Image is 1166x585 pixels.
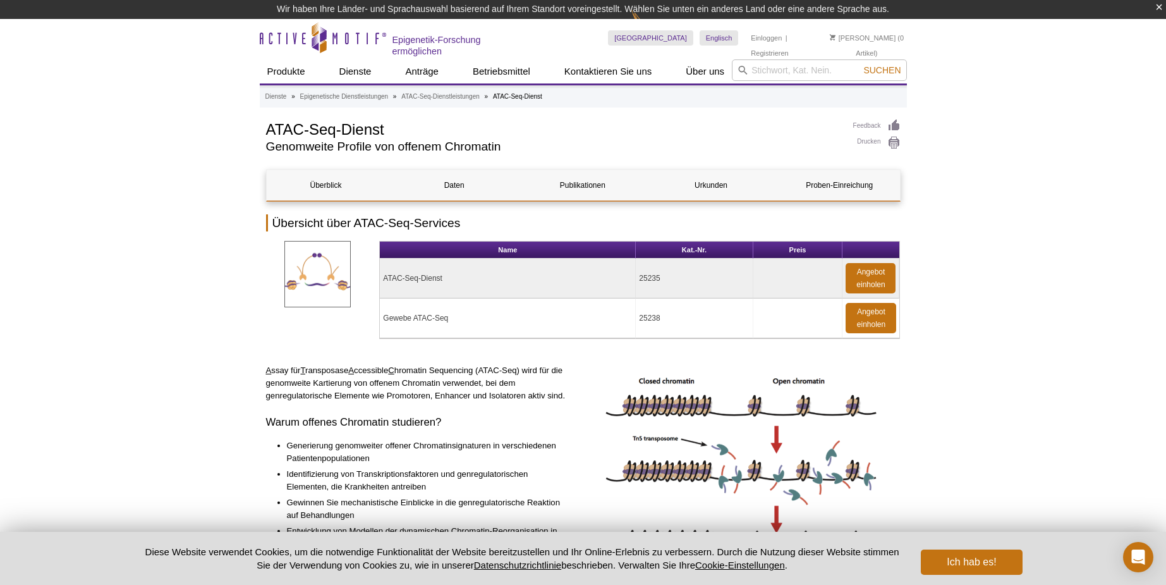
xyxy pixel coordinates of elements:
h3: Warum offenes Chromatin studieren? [266,415,579,430]
a: Angebot einholen [846,303,896,333]
a: Dienste [332,59,379,83]
a: ATAC-Seq-Dienstleistungen [401,91,480,102]
th: Preis [753,242,843,259]
a: [PERSON_NAME] [830,34,896,42]
h2: Übersicht über ATAC-Seq-Services [266,214,901,231]
a: Dienste [265,91,287,102]
li: » [485,93,489,100]
li: » [291,93,295,100]
td: 25238 [636,299,753,338]
h2: Genomweite Profile von offenem Chromatin [266,141,841,152]
a: Drucken [853,136,901,150]
font: Wir haben Ihre Länder- und Sprachauswahl basierend auf Ihrem Standort voreingestellt. Wählen Sie ... [277,4,889,14]
li: Entwicklung von Modellen der dynamischen Chromatin-Reorganisation in verschiedenen Stadien der Ze... [287,525,566,550]
u: T [300,366,305,375]
font: Feedback [853,120,881,132]
a: Einloggen [751,34,782,42]
li: Gewinnen Sie mechanistische Einblicke in die genregulatorische Reaktion auf Behandlungen [287,496,566,522]
h2: Epigenetik-Forschung ermöglichen [392,34,509,57]
td: ATAC-Seq-Dienst [380,259,636,299]
button: Ich hab es! [921,550,1022,575]
input: Stichwort, Kat. Nein. [732,59,906,81]
a: Datenschutzrichtlinie [474,560,561,570]
a: Urkunden [652,170,770,200]
div: Öffnen Sie den Intercom Messenger [1123,542,1153,572]
a: Registrieren [751,49,788,58]
u: A [266,366,272,375]
li: » [393,93,397,100]
li: ATAC-Seq-Dienst [493,93,542,100]
td: Gewebe ATAC-Seq [380,299,636,338]
a: Englisch [700,30,739,46]
span: Suchen [863,65,901,75]
a: Produkte [260,59,313,83]
a: [GEOGRAPHIC_DATA] [608,30,693,46]
a: Überblick [267,170,386,200]
a: Daten [395,170,514,200]
li: Generierung genomweiter offener Chromatinsignaturen in verschiedenen Patientenpopulationen [287,440,566,465]
th: Kat.-Nr. [636,242,753,259]
p: ssay für ransposase ccessible hromatin Sequencing (ATAC-Seq) wird für die genomweite Kartierung v... [266,364,579,402]
li: | [786,30,787,46]
u: A [348,366,354,375]
a: Kontaktieren Sie uns [557,59,659,83]
a: Publikationen [523,170,642,200]
th: Name [380,242,636,259]
button: Suchen [859,65,904,76]
font: . [785,560,787,570]
h1: ATAC-Seq-Dienst [266,119,841,138]
font: Diese Website verwendet Cookies, um die notwendige Funktionalität der Website bereitzustellen und... [145,546,899,570]
a: Anträge [398,59,446,83]
a: Über uns [678,59,732,83]
font: [PERSON_NAME] [839,34,896,42]
img: Hier ändern [631,9,665,39]
img: Ihr Warenkorb [830,34,835,40]
a: Feedback [853,119,901,133]
img: ATAC-SeqDienstleistungen [284,241,351,307]
a: Epigenetische Dienstleistungen [300,91,389,102]
td: 25235 [636,259,753,299]
a: Angebot einholen [846,263,896,293]
u: C [388,366,394,375]
a: Proben-Einreichung [780,170,899,200]
li: Identifizierung von Transkriptionsfaktoren und genregulatorischen Elementen, die Krankheiten antr... [287,468,566,493]
button: Cookie-Einstellungen [695,560,785,570]
a: Betriebsmittel [465,59,538,83]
